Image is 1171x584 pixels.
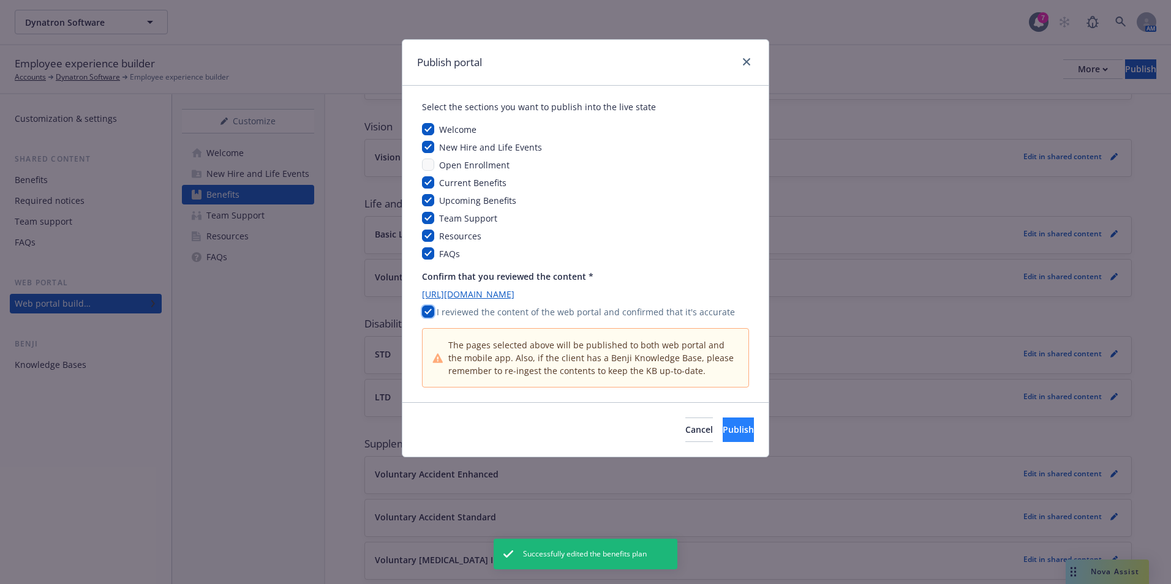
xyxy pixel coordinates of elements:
span: Successfully edited the benefits plan [523,548,647,560]
h1: Publish portal [417,54,482,70]
span: Welcome [439,124,476,135]
a: close [739,54,754,69]
span: Current Benefits [439,177,506,189]
span: FAQs [439,248,460,260]
span: Cancel [685,424,713,435]
button: Cancel [685,417,713,442]
p: Confirm that you reviewed the content * [422,270,749,283]
span: Team Support [439,212,497,224]
a: [URL][DOMAIN_NAME] [422,288,749,301]
div: Select the sections you want to publish into the live state [422,100,749,113]
p: I reviewed the content of the web portal and confirmed that it's accurate [437,305,735,318]
span: New Hire and Life Events [439,141,542,153]
span: Upcoming Benefits [439,195,516,206]
span: Open Enrollment [439,159,510,171]
span: The pages selected above will be published to both web portal and the mobile app. Also, if the cl... [448,339,739,377]
span: Publish [723,424,754,435]
button: Publish [723,417,754,442]
span: Resources [439,230,481,242]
